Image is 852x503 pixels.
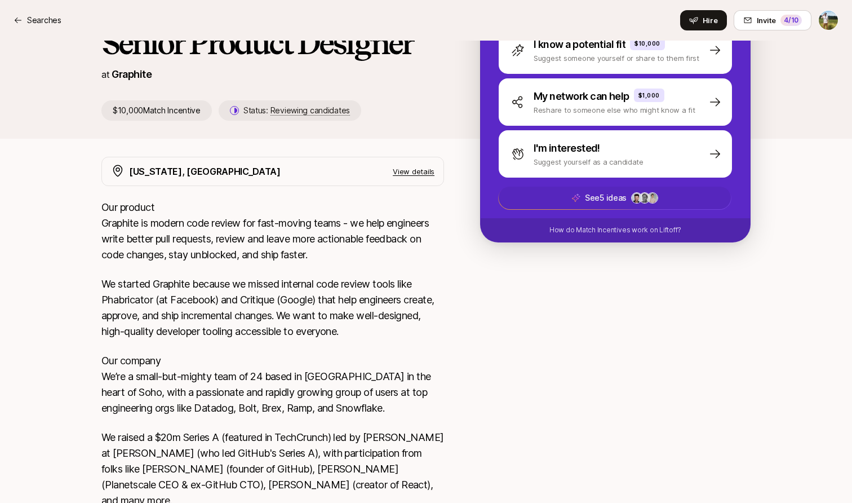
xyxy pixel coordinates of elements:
div: 4 /10 [780,15,802,26]
p: [US_STATE], [GEOGRAPHIC_DATA] [129,164,281,179]
button: Tyler Kieft [818,10,838,30]
h1: Senior Product Designer [101,26,444,60]
button: Hire [680,10,727,30]
p: Reshare to someone else who might know a fit [534,104,695,116]
p: $10,000 Match Incentive [101,100,212,121]
p: How do Match Incentives work on Liftoff? [549,225,681,235]
button: See5 ideas [498,186,731,210]
p: View details [393,166,434,177]
p: I'm interested! [534,140,600,156]
p: Status: [243,104,350,117]
p: Searches [27,14,61,27]
p: Suggest someone yourself or share to them first [534,52,699,64]
img: 33f207b1_b18a_494d_993f_6cda6c0df701.jpg [640,193,650,203]
p: at [101,67,109,82]
button: Invite4/10 [734,10,811,30]
p: $1,000 [638,91,660,100]
img: Tyler Kieft [819,11,838,30]
p: $10,000 [634,39,660,48]
p: Our product Graphite is modern code review for fast-moving teams - we help engineers write better... [101,200,444,263]
img: ACg8ocKhcGRvChYzWN2dihFRyxedT7mU-5ndcsMXykEoNcm4V62MVdan=s160-c [647,193,658,203]
p: We started Graphite because we missed internal code review tools like Phabricator (at Facebook) a... [101,276,444,339]
p: My network can help [534,89,629,104]
p: Suggest yourself as a candidate [534,156,644,167]
p: I know a potential fit [534,37,625,52]
img: 7bf30482_e1a5_47b4_9e0f_fc49ddd24bf6.jpg [632,193,642,203]
span: Invite [757,15,776,26]
span: Reviewing candidates [270,105,350,116]
span: Hire [703,15,718,26]
a: Graphite [112,68,152,80]
p: Our company We’re a small-but-mighty team of 24 based in [GEOGRAPHIC_DATA] in the heart of Soho, ... [101,353,444,416]
p: See 5 ideas [585,191,627,205]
